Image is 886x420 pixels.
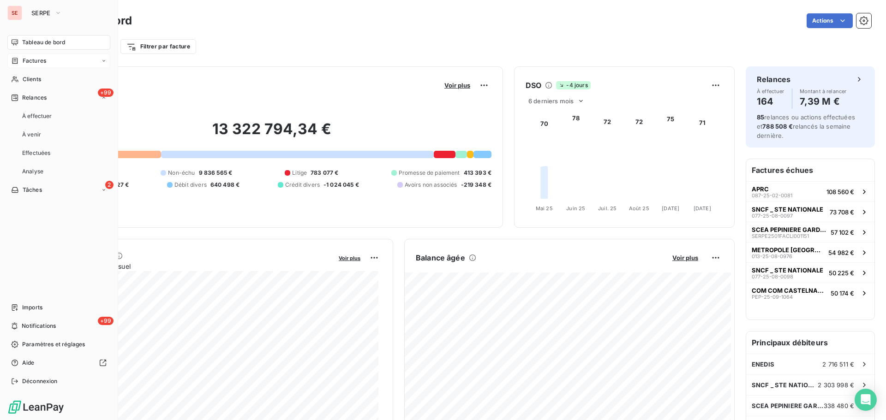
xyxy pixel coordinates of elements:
[752,185,769,193] span: APRC
[210,181,239,189] span: 640 498 €
[752,402,824,409] span: SCEA PEPINIERE GARDOISE
[336,254,363,262] button: Voir plus
[824,402,854,409] span: 338 480 €
[416,252,465,263] h6: Balance âgée
[662,205,679,212] tspan: [DATE]
[311,169,338,177] span: 783 077 €
[405,181,457,189] span: Avoirs non associés
[556,81,590,89] span: -4 jours
[752,193,792,198] span: 087-25-02-0081
[528,97,574,105] span: 6 derniers mois
[752,294,793,300] span: PEP-25-09-1064
[752,254,792,259] span: 013-25-08-0976
[22,377,58,385] span: Déconnexion
[22,38,65,47] span: Tableau de bord
[105,181,114,189] span: 2
[98,317,114,325] span: +99
[757,94,784,109] h4: 164
[285,181,320,189] span: Crédit divers
[752,246,825,254] span: METROPOLE [GEOGRAPHIC_DATA]
[831,229,854,236] span: 57 102 €
[831,290,854,297] span: 50 174 €
[174,181,207,189] span: Débit divers
[52,120,491,148] h2: 13 322 794,34 €
[23,186,42,194] span: Tâches
[757,89,784,94] span: À effectuer
[22,359,35,367] span: Aide
[98,89,114,97] span: +99
[536,205,553,212] tspan: Mai 25
[830,208,854,216] span: 73 708 €
[566,205,585,212] tspan: Juin 25
[818,381,854,389] span: 2 303 998 €
[672,254,698,261] span: Voir plus
[746,159,874,181] h6: Factures échues
[694,205,711,212] tspan: [DATE]
[168,169,195,177] span: Non-échu
[746,283,874,303] button: COM COM CASTELNAUDARYPEP-25-09-106450 174 €
[22,149,51,157] span: Effectuées
[752,206,823,213] span: SNCF _ STE NATIONALE
[746,222,874,242] button: SCEA PEPINIERE GARDOISESERPE2501FACLI00115157 102 €
[22,112,52,120] span: À effectuer
[746,242,874,262] button: METROPOLE [GEOGRAPHIC_DATA]013-25-08-097654 982 €
[22,322,56,330] span: Notifications
[807,13,853,28] button: Actions
[746,181,874,201] button: APRC087-25-02-0081108 560 €
[23,57,46,65] span: Factures
[828,249,854,256] span: 54 982 €
[120,39,196,54] button: Filtrer par facture
[829,269,854,277] span: 50 225 €
[22,167,43,176] span: Analyse
[746,201,874,222] button: SNCF _ STE NATIONALE077-25-08-009773 708 €
[822,361,854,368] span: 2 716 511 €
[800,89,847,94] span: Montant à relancer
[629,205,649,212] tspan: Août 25
[31,9,51,17] span: SERPE
[752,233,809,239] span: SERPE2501FACLI001151
[461,181,492,189] span: -219 348 €
[22,94,47,102] span: Relances
[800,94,847,109] h4: 7,39 M €
[199,169,233,177] span: 9 836 565 €
[7,400,65,414] img: Logo LeanPay
[752,274,793,279] span: 077-25-08-0098
[757,113,764,121] span: 85
[526,80,541,91] h6: DSO
[7,6,22,20] div: SE
[442,81,473,89] button: Voir plus
[752,287,827,294] span: COM COM CASTELNAUDARY
[23,75,41,83] span: Clients
[855,389,877,411] div: Open Intercom Messenger
[339,255,360,261] span: Voir plus
[22,130,41,139] span: À venir
[752,213,793,219] span: 077-25-08-0097
[746,262,874,283] button: SNCF _ STE NATIONALE077-25-08-009850 225 €
[598,205,617,212] tspan: Juil. 25
[323,181,359,189] span: -1 024 045 €
[444,82,470,89] span: Voir plus
[752,381,818,389] span: SNCF _ STE NATIONALE
[826,188,854,195] span: 108 560 €
[464,169,491,177] span: 413 393 €
[7,355,110,370] a: Aide
[746,331,874,354] h6: Principaux débiteurs
[52,261,332,271] span: Chiffre d'affaires mensuel
[752,266,823,274] span: SNCF _ STE NATIONALE
[752,361,774,368] span: ENEDIS
[757,113,855,139] span: relances ou actions effectuées et relancés la semaine dernière.
[292,169,307,177] span: Litige
[22,303,42,312] span: Imports
[670,254,701,262] button: Voir plus
[399,169,460,177] span: Promesse de paiement
[757,74,790,85] h6: Relances
[762,123,792,130] span: 788 508 €
[752,226,827,233] span: SCEA PEPINIERE GARDOISE
[22,340,85,349] span: Paramètres et réglages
